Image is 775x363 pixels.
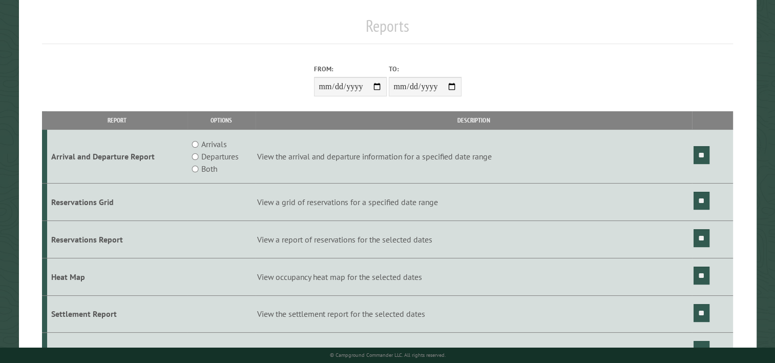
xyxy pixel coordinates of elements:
label: To: [389,64,462,74]
label: From: [314,64,387,74]
th: Description [256,111,692,129]
td: View occupancy heat map for the selected dates [256,258,692,295]
td: View the settlement report for the selected dates [256,295,692,333]
td: View the arrival and departure information for a specified date range [256,130,692,184]
h1: Reports [42,16,733,44]
td: Settlement Report [47,295,187,333]
td: Arrival and Departure Report [47,130,187,184]
th: Options [187,111,256,129]
label: Both [201,163,217,175]
td: Reservations Report [47,220,187,258]
small: © Campground Commander LLC. All rights reserved. [330,352,446,358]
td: View a report of reservations for the selected dates [256,220,692,258]
th: Report [47,111,187,129]
td: Reservations Grid [47,184,187,221]
td: Heat Map [47,258,187,295]
td: View a grid of reservations for a specified date range [256,184,692,221]
label: Arrivals [201,138,227,150]
label: Departures [201,150,239,163]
